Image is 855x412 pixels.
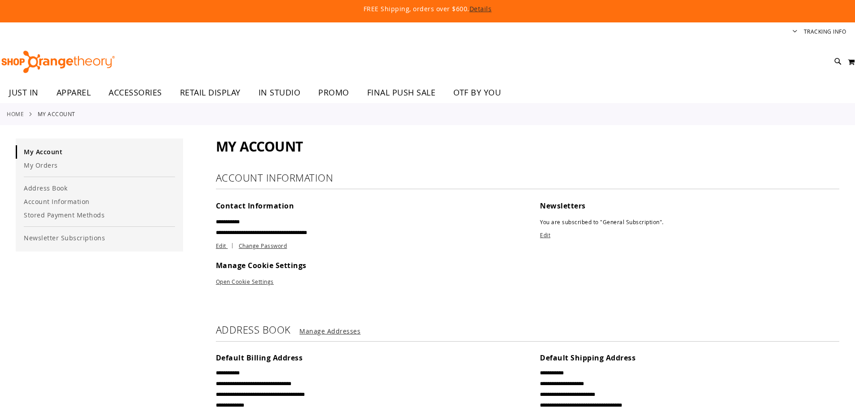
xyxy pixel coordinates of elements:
[216,242,226,249] span: Edit
[7,110,24,118] a: Home
[16,145,183,159] a: My Account
[57,82,91,103] span: APPAREL
[540,353,636,363] span: Default Shipping Address
[16,208,183,222] a: Stored Payment Methods
[216,260,307,270] span: Manage Cookie Settings
[318,82,349,103] span: PROMO
[216,353,303,363] span: Default Billing Address
[16,159,183,172] a: My Orders
[259,82,301,103] span: IN STUDIO
[16,195,183,208] a: Account Information
[239,242,287,249] a: Change Password
[109,82,162,103] span: ACCESSORIES
[100,82,171,103] a: ACCESSORIES
[444,82,510,103] a: OTF BY YOU
[309,82,358,103] a: PROMO
[48,82,100,103] a: APPAREL
[216,201,294,211] span: Contact Information
[793,28,797,36] button: Account menu
[358,82,445,103] a: FINAL PUSH SALE
[540,231,550,239] a: Edit
[216,137,303,156] span: My Account
[216,242,237,249] a: Edit
[540,201,586,211] span: Newsletters
[38,110,75,118] strong: My Account
[453,82,501,103] span: OTF BY YOU
[250,82,310,103] a: IN STUDIO
[216,171,333,184] strong: Account Information
[367,82,436,103] span: FINAL PUSH SALE
[804,28,846,35] a: Tracking Info
[216,278,274,285] a: Open Cookie Settings
[299,327,360,335] a: Manage Addresses
[158,4,697,13] p: FREE Shipping, orders over $600.
[16,182,183,195] a: Address Book
[16,231,183,245] a: Newsletter Subscriptions
[9,82,39,103] span: JUST IN
[216,323,291,336] strong: Address Book
[171,82,250,103] a: RETAIL DISPLAY
[469,4,492,13] a: Details
[180,82,241,103] span: RETAIL DISPLAY
[540,217,839,227] p: You are subscribed to "General Subscription".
